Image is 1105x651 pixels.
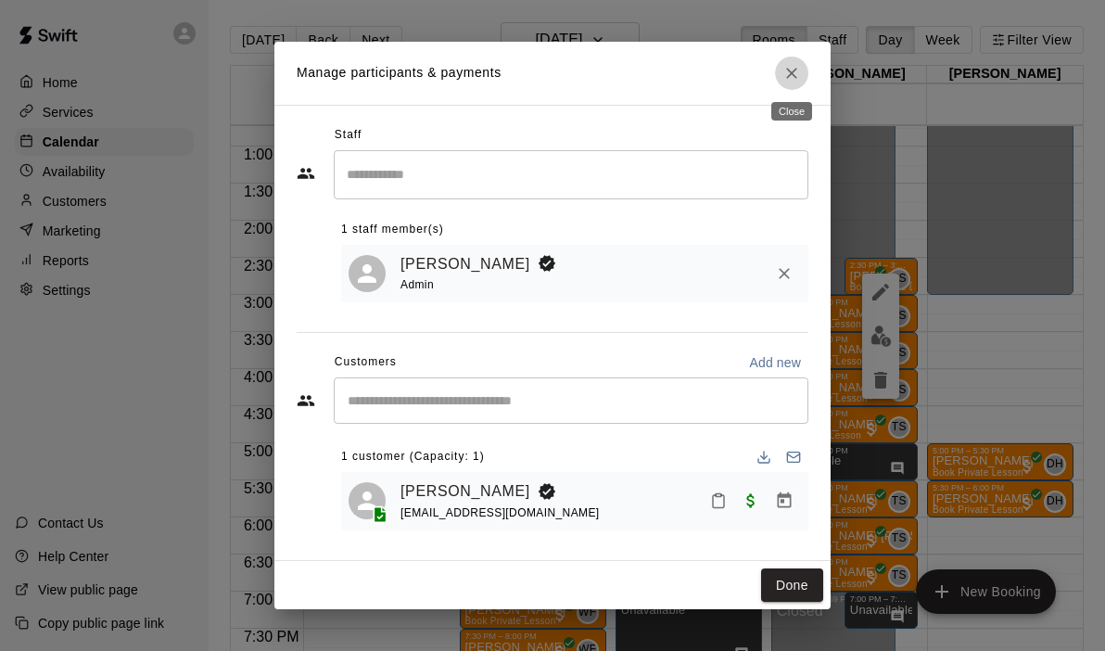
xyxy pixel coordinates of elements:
[335,348,397,377] span: Customers
[349,255,386,292] div: Trae Santos
[297,63,502,83] p: Manage participants & payments
[768,484,801,517] button: Manage bookings & payment
[768,257,801,290] button: Remove
[779,442,808,472] button: Email participants
[538,482,556,501] svg: Booking Owner
[761,568,823,603] button: Done
[400,506,600,519] span: [EMAIL_ADDRESS][DOMAIN_NAME]
[349,482,386,519] div: Connor Gibbs
[335,121,362,150] span: Staff
[341,215,444,245] span: 1 staff member(s)
[341,442,485,472] span: 1 customer (Capacity: 1)
[771,102,812,121] div: Close
[297,164,315,183] svg: Staff
[334,377,808,424] div: Start typing to search customers...
[749,353,801,372] p: Add new
[297,391,315,410] svg: Customers
[538,254,556,273] svg: Booking Owner
[749,442,779,472] button: Download list
[400,479,530,504] a: [PERSON_NAME]
[703,485,734,517] button: Mark attendance
[734,492,768,508] span: Waived payment
[400,278,434,291] span: Admin
[334,150,808,199] div: Search staff
[742,348,808,377] button: Add new
[775,57,808,90] button: Close
[400,252,530,276] a: [PERSON_NAME]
